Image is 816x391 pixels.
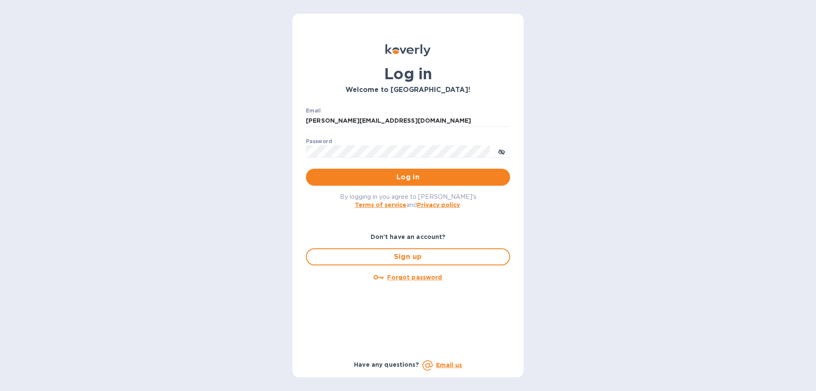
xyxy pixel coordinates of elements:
[354,361,419,368] b: Have any questions?
[340,193,476,208] span: By logging in you agree to [PERSON_NAME]'s and .
[387,274,442,281] u: Forgot password
[493,143,510,160] button: toggle password visibility
[306,65,510,83] h1: Log in
[436,362,462,368] a: Email us
[306,139,332,144] label: Password
[385,44,431,56] img: Koverly
[306,115,510,127] input: Enter email address
[313,172,503,182] span: Log in
[417,201,460,208] a: Privacy policy
[306,108,321,113] label: Email
[371,233,446,240] b: Don't have an account?
[306,248,510,265] button: Sign up
[306,86,510,94] h3: Welcome to [GEOGRAPHIC_DATA]!
[314,252,502,262] span: Sign up
[355,201,406,208] a: Terms of service
[306,169,510,186] button: Log in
